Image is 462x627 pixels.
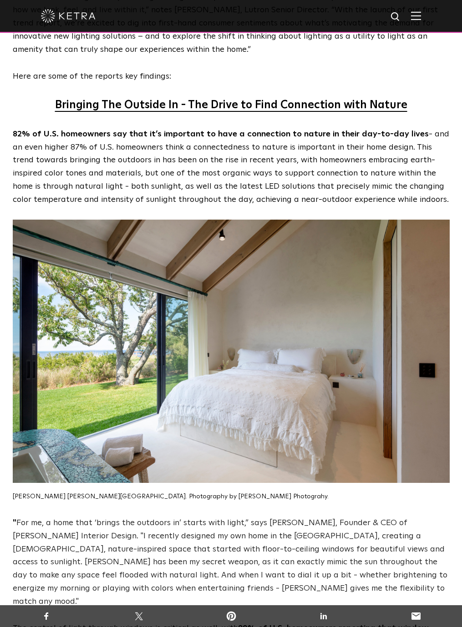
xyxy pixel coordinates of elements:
[13,519,447,606] span: For me, a home that ‘brings the outdoors in’ starts with light,” says [PERSON_NAME], Founder & CE...
[13,6,438,53] span: ” notes [PERSON_NAME], Lutron Senior Director. “With the launch of our first trend report, we’re ...
[226,611,237,622] img: pinterest sharing button
[13,130,429,138] span: 82% of U.S. homeowners say that it’s important to have a connection to nature in their day-to-day...
[13,70,450,83] p: Here are some of the reports key findings:
[13,493,329,500] span: [PERSON_NAME] [PERSON_NAME][GEOGRAPHIC_DATA]. Photography by [PERSON_NAME] Photograhy.
[411,11,421,20] img: Hamburger%20Nav.svg
[13,220,450,482] img: A bedroom photographed in the afternoon with daylight streaming in from a sliding glass door alon...
[390,11,401,23] img: search icon
[41,9,96,23] img: ketra-logo-2019-white
[41,611,52,622] img: facebook sharing button
[411,611,421,622] img: email sharing button
[318,611,329,622] img: linkedin sharing button
[13,130,449,204] span: - and an even higher 87% of U.S. homeowners think a connectedness to nature is important in their...
[55,100,407,110] u: Bringing The Outside In - The Drive to Find Connection with Nature
[13,519,16,527] span: "
[133,611,144,622] img: twitter sharing button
